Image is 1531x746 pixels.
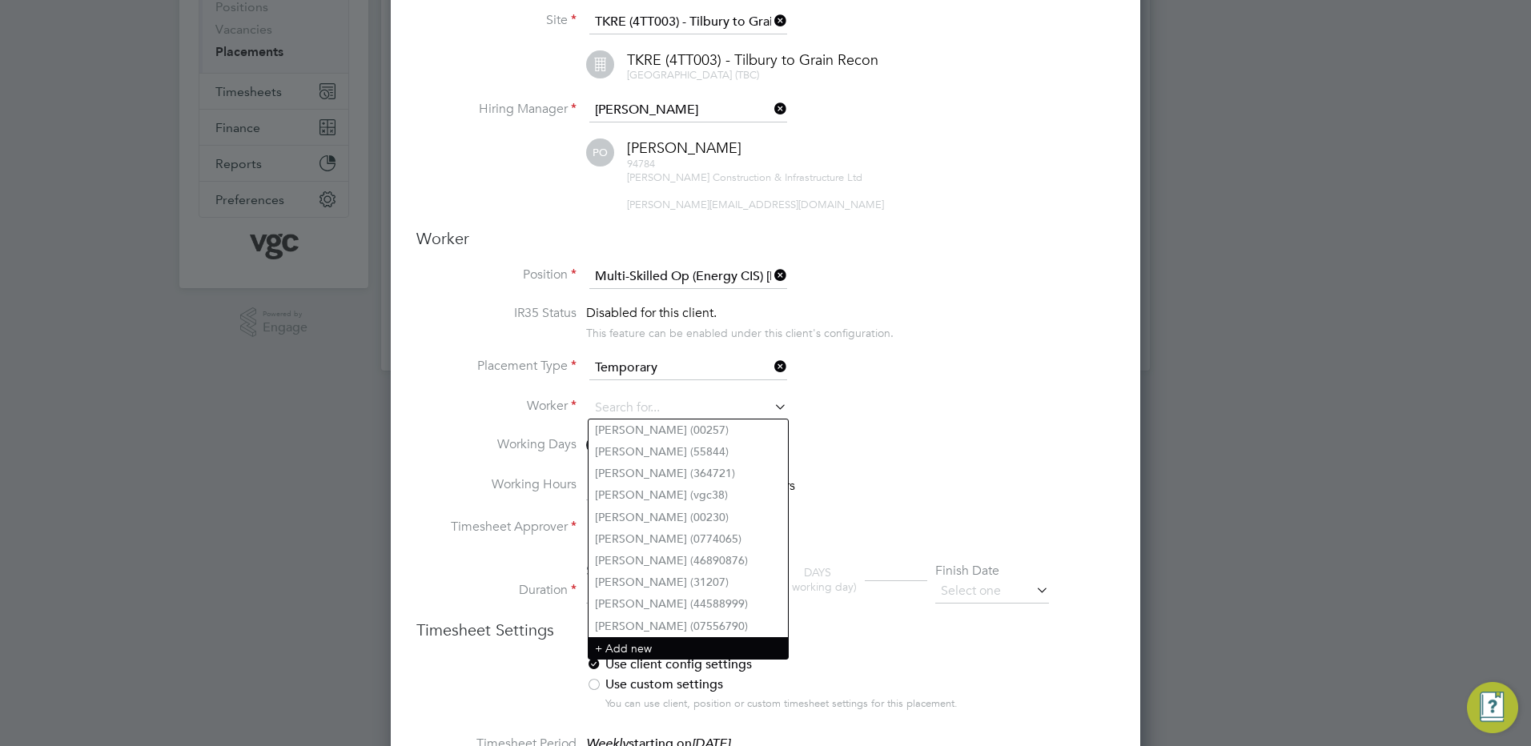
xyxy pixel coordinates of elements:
label: Duration [416,582,577,599]
span: TKRE (4TT003) - Tilbury to Grain Recon [627,50,878,69]
div: DAYS [771,565,865,594]
label: Use custom settings [586,676,982,693]
label: Timesheet Approver [416,519,577,535]
li: [PERSON_NAME] (00230) [589,507,788,528]
input: Search for... [589,98,787,122]
h3: Worker [416,228,1115,249]
label: Site [416,12,577,29]
button: Engage Resource Center [1467,682,1518,733]
div: You can use client, position or custom timesheet settings for this placement. [605,697,995,711]
li: [PERSON_NAME] (364721) [589,463,788,484]
span: Disabled for this client. [586,305,717,321]
span: PO [586,138,614,166]
h3: Timesheet Settings [416,620,1115,640]
input: Select one [935,580,1049,604]
div: This feature can be enabled under this client's configuration. [586,322,894,340]
label: Working Hours [416,476,577,493]
label: Hiring Manager [416,101,577,118]
span: M [586,436,604,454]
li: [PERSON_NAME] (07556790) [589,616,788,637]
label: Worker [416,398,577,415]
span: [PERSON_NAME][EMAIL_ADDRESS][DOMAIN_NAME] [627,198,884,211]
li: [PERSON_NAME] (44588999) [589,593,788,615]
label: Placement Type [416,358,577,375]
label: IR35 Status [416,305,577,322]
li: [PERSON_NAME] (55844) [589,441,788,463]
li: [PERSON_NAME] (vgc38) [589,484,788,506]
input: Search for... [589,396,787,420]
li: [PERSON_NAME] (00257) [589,419,788,441]
span: [PERSON_NAME] Construction & Infrastructure Ltd [627,170,862,184]
label: Use client config settings [586,656,982,673]
span: 94784 [627,157,655,170]
div: Start Date [586,563,700,580]
input: Search for... [589,10,787,34]
li: [PERSON_NAME] (46890876) [589,550,788,572]
li: [PERSON_NAME] (31207) [589,572,788,593]
input: Select one [589,356,787,380]
li: [PERSON_NAME] (0774065) [589,528,788,550]
label: Position [416,267,577,283]
div: Finish Date [935,563,1049,580]
input: Select one [586,580,700,604]
span: [PERSON_NAME] [627,138,741,157]
span: (1 working day) [779,580,857,594]
li: + Add new [589,637,788,659]
label: Working Days [416,436,577,453]
input: Search for... [589,265,787,289]
input: 08:00 [586,472,648,501]
span: [GEOGRAPHIC_DATA] (TBC) [627,68,759,82]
